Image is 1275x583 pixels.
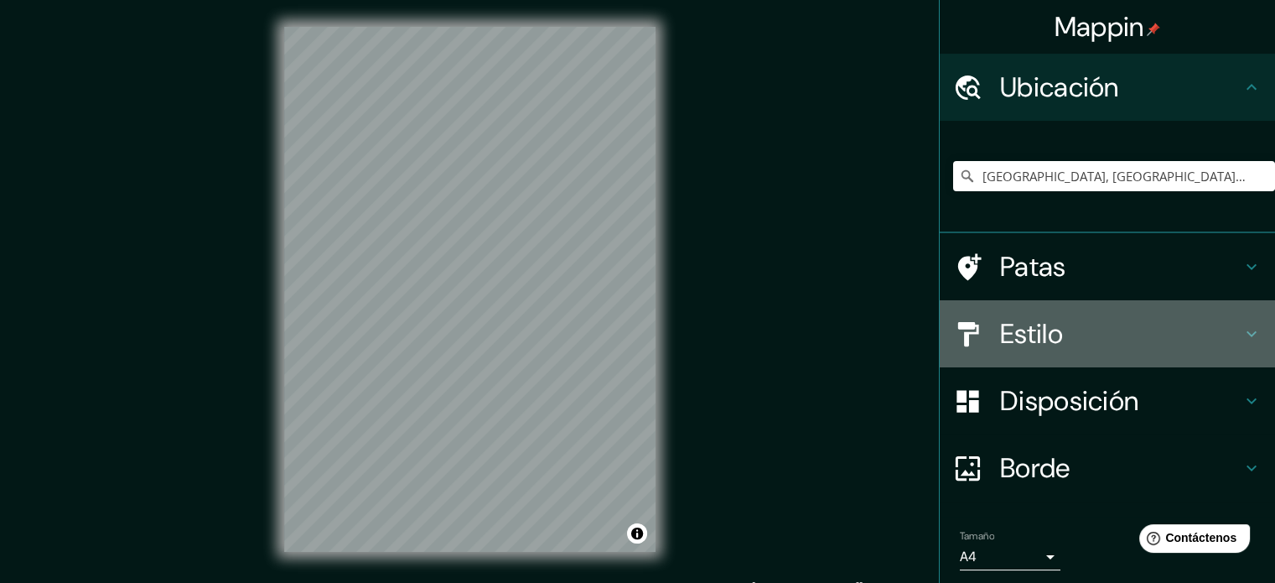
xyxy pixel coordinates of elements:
[953,161,1275,191] input: Elige tu ciudad o zona
[940,54,1275,121] div: Ubicación
[1000,450,1070,486] font: Borde
[940,233,1275,300] div: Patas
[940,367,1275,435] div: Disposición
[284,27,656,552] canvas: Mapa
[1000,383,1138,419] font: Disposición
[1000,249,1066,284] font: Patas
[1000,70,1119,105] font: Ubicación
[960,544,1060,570] div: A4
[960,529,994,543] font: Tamaño
[1126,518,1257,565] iframe: Lanzador de widgets de ayuda
[1000,316,1063,351] font: Estilo
[960,548,977,565] font: A4
[940,435,1275,502] div: Borde
[940,300,1275,367] div: Estilo
[1055,9,1144,44] font: Mappin
[1147,23,1160,36] img: pin-icon.png
[627,523,647,544] button: Activar o desactivar atribución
